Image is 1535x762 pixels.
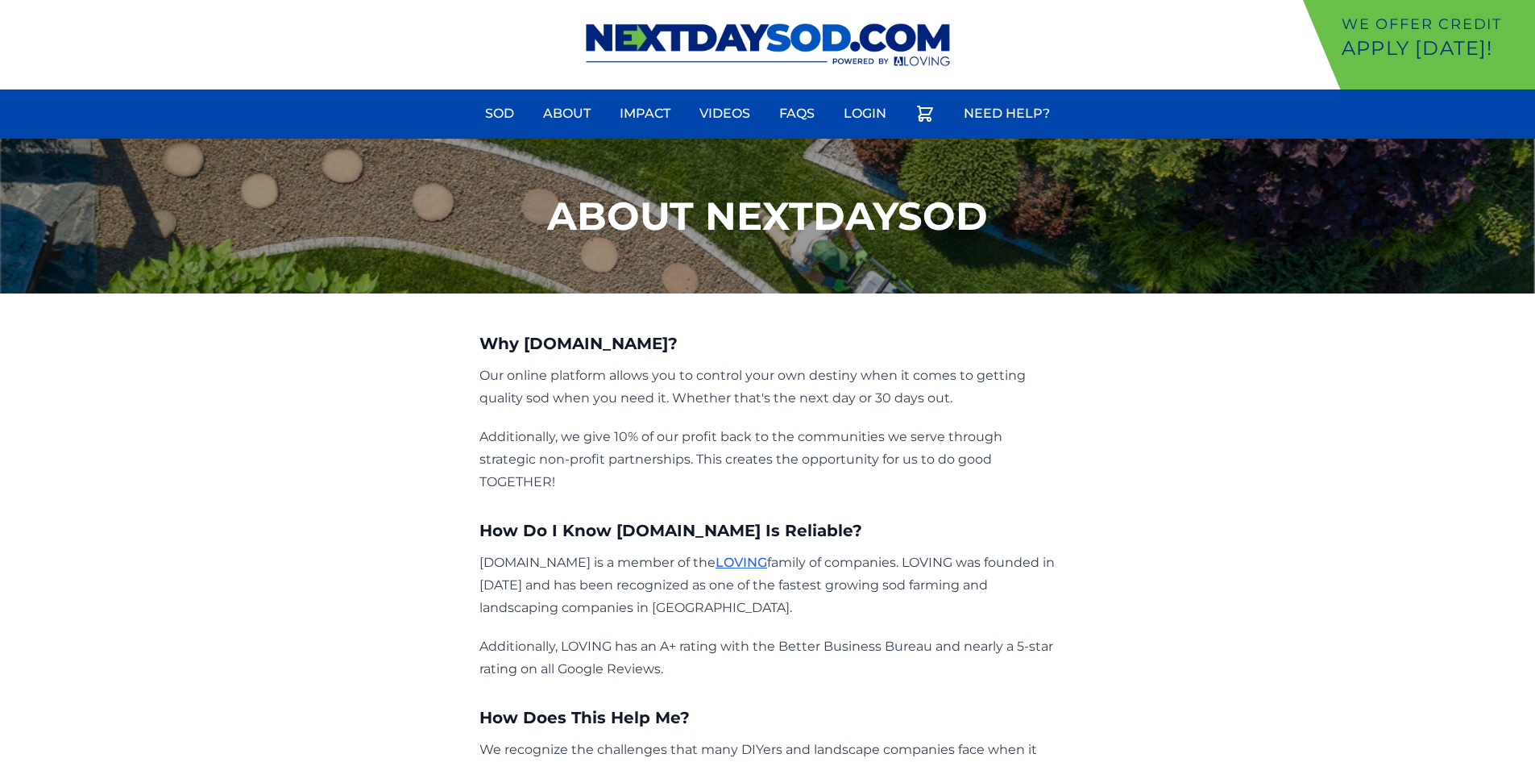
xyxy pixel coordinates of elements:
[1342,35,1529,61] p: Apply [DATE]!
[770,94,824,133] a: FAQs
[690,94,760,133] a: Videos
[547,197,988,235] h1: About NextDaySod
[475,94,524,133] a: Sod
[716,555,767,570] a: LOVING
[479,364,1056,410] p: Our online platform allows you to control your own destiny when it comes to getting quality sod w...
[1342,13,1529,35] p: We offer Credit
[479,519,1056,542] h3: How Do I Know [DOMAIN_NAME] Is Reliable?
[479,332,1056,355] h3: Why [DOMAIN_NAME]?
[479,635,1056,681] p: Additionally, LOVING has an A+ rating with the Better Business Bureau and nearly a 5-star rating ...
[533,94,600,133] a: About
[479,706,1056,729] h3: How Does This Help Me?
[479,552,1056,619] p: [DOMAIN_NAME] is a member of the family of companies. LOVING was founded in [DATE] and has been r...
[610,94,680,133] a: Impact
[834,94,896,133] a: Login
[954,94,1060,133] a: Need Help?
[479,426,1056,493] p: Additionally, we give 10% of our profit back to the communities we serve through strategic non-pr...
